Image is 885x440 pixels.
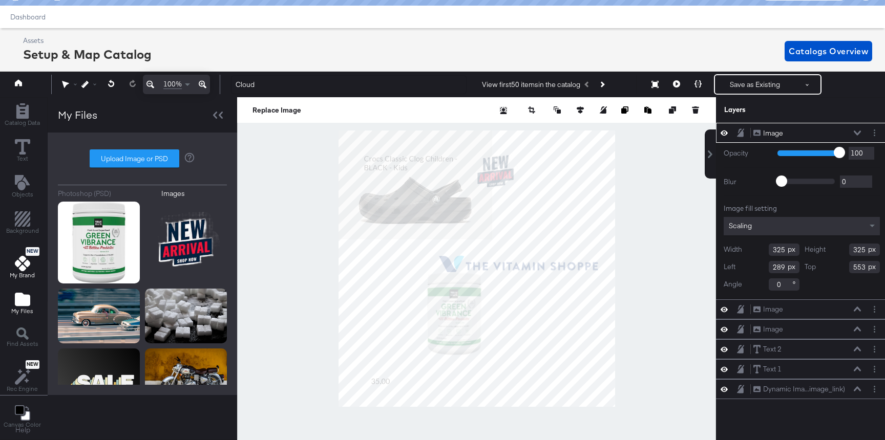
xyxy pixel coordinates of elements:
[161,189,227,199] button: Images
[729,221,752,230] span: Scaling
[15,425,30,435] a: Help
[763,128,783,138] div: Image
[724,245,742,254] label: Width
[785,41,872,61] button: Catalogs Overview
[753,324,784,335] button: Image
[23,36,152,46] div: Assets
[724,177,770,187] label: Blur
[724,204,880,213] div: Image fill setting
[4,245,41,282] button: NewMy Brand
[8,421,37,439] button: Help
[753,344,782,355] button: Text 2
[869,127,880,138] button: Layer Options
[5,289,39,318] button: Add Files
[23,46,152,63] div: Setup & Map Catalog
[6,227,39,235] span: Background
[724,148,770,158] label: Opacity
[26,248,39,255] span: New
[621,105,631,115] button: Copy image
[644,105,655,115] button: Paste image
[12,190,33,199] span: Objects
[763,324,783,334] div: Image
[58,189,111,199] div: Photoshop (PSD)
[869,324,880,335] button: Layer Options
[58,107,97,122] div: My Files
[753,304,784,315] button: Image
[763,344,782,354] div: Text 2
[869,384,880,394] button: Layer Options
[805,245,826,254] label: Height
[595,75,609,94] button: Next Product
[58,189,154,199] button: Photoshop (PSD)
[11,307,33,315] span: My Files
[482,80,580,90] div: View first 50 items in the catalog
[163,79,182,89] span: 100%
[1,358,44,396] button: NewRec Engine
[753,364,782,375] button: Text 1
[724,105,829,115] div: Layers
[763,364,782,374] div: Text 1
[724,279,742,289] label: Angle
[252,105,301,115] button: Replace Image
[621,106,628,114] svg: Copy image
[9,137,36,166] button: Text
[763,304,783,314] div: Image
[5,119,40,127] span: Catalog Data
[869,364,880,375] button: Layer Options
[869,344,880,355] button: Layer Options
[753,128,784,139] button: Image
[7,340,38,348] span: Find Assets
[4,421,41,429] span: Canvas Color
[500,107,507,114] svg: Remove background
[10,271,35,279] span: My Brand
[724,262,735,272] label: Left
[6,173,39,202] button: Add Text
[161,189,185,199] div: Images
[17,155,28,163] span: Text
[753,384,846,394] button: Dynamic Ima...image_link)
[763,384,845,394] div: Dynamic Ima...image_link)
[869,304,880,315] button: Layer Options
[805,262,816,272] label: Top
[10,13,46,21] a: Dashboard
[7,385,38,393] span: Rec Engine
[1,325,45,351] button: Find Assets
[715,75,795,94] button: Save as Existing
[789,44,868,58] span: Catalogs Overview
[26,361,39,368] span: New
[644,106,651,114] svg: Paste image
